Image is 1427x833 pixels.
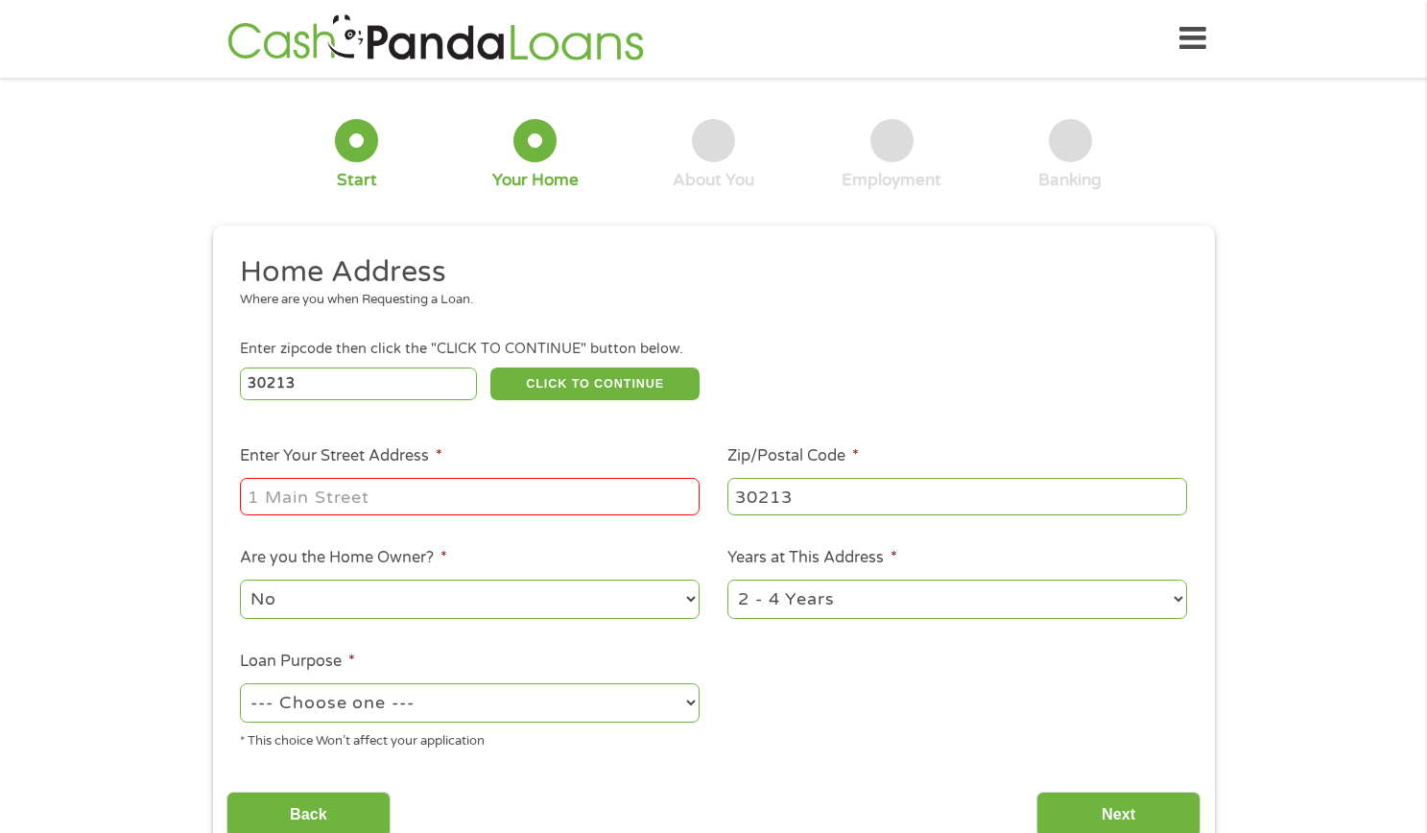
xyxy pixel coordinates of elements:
div: Where are you when Requesting a Loan. [240,291,1173,310]
label: Years at This Address [727,548,897,568]
input: Enter Zipcode (e.g 01510) [240,368,477,400]
img: GetLoanNow Logo [222,12,650,66]
div: Your Home [492,170,579,191]
div: Start [337,170,377,191]
label: Loan Purpose [240,652,355,672]
input: 1 Main Street [240,478,700,514]
label: Enter Your Street Address [240,446,442,466]
div: About You [673,170,754,191]
div: Enter zipcode then click the "CLICK TO CONTINUE" button below. [240,339,1186,360]
h2: Home Address [240,253,1173,292]
div: Employment [842,170,941,191]
div: Banking [1038,170,1102,191]
div: * This choice Won’t affect your application [240,726,700,751]
label: Are you the Home Owner? [240,548,447,568]
label: Zip/Postal Code [727,446,859,466]
button: CLICK TO CONTINUE [490,368,700,400]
